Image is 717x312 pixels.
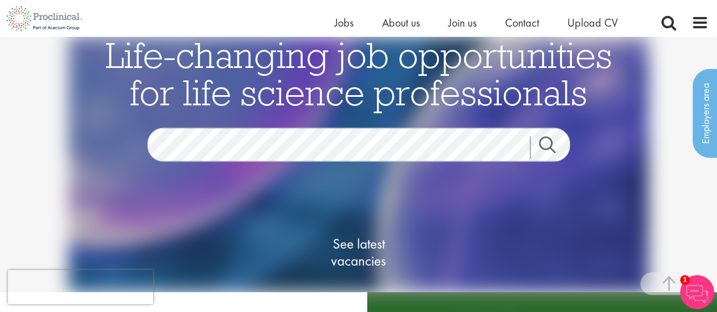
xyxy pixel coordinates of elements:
[382,15,420,30] a: About us
[505,15,539,30] a: Contact
[530,136,579,159] a: Job search submit button
[68,37,649,292] img: candidate home
[680,275,690,285] span: 1
[567,15,618,30] a: Upload CV
[302,236,415,270] span: See latest vacancies
[448,15,477,30] a: Join us
[8,270,153,304] iframe: reCAPTCHA
[105,32,612,115] span: Life-changing job opportunities for life science professionals
[680,275,714,309] img: Chatbot
[334,15,354,30] a: Jobs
